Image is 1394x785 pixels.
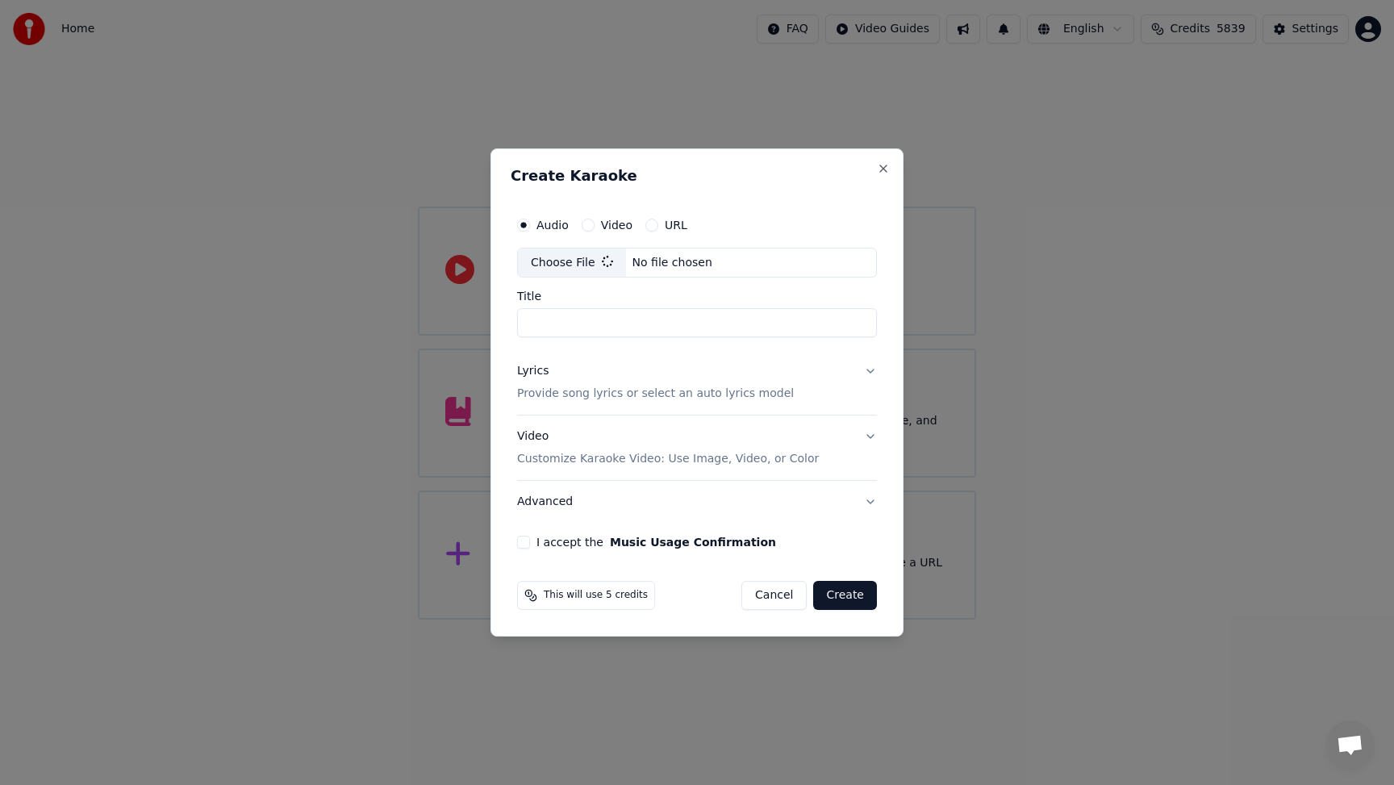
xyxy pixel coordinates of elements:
button: Advanced [517,481,877,523]
label: Video [601,219,632,231]
h2: Create Karaoke [511,169,883,183]
button: I accept the [610,537,776,548]
span: This will use 5 credits [544,589,648,602]
button: VideoCustomize Karaoke Video: Use Image, Video, or Color [517,416,877,481]
label: Audio [536,219,569,231]
p: Customize Karaoke Video: Use Image, Video, or Color [517,451,819,467]
label: Title [517,291,877,303]
div: Video [517,429,819,468]
div: No file chosen [626,255,719,271]
div: Lyrics [517,364,549,380]
label: I accept the [536,537,776,548]
label: URL [665,219,687,231]
button: Create [813,581,877,610]
button: LyricsProvide song lyrics or select an auto lyrics model [517,351,877,415]
p: Provide song lyrics or select an auto lyrics model [517,386,794,403]
button: Cancel [741,581,807,610]
div: Choose File [518,248,626,278]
